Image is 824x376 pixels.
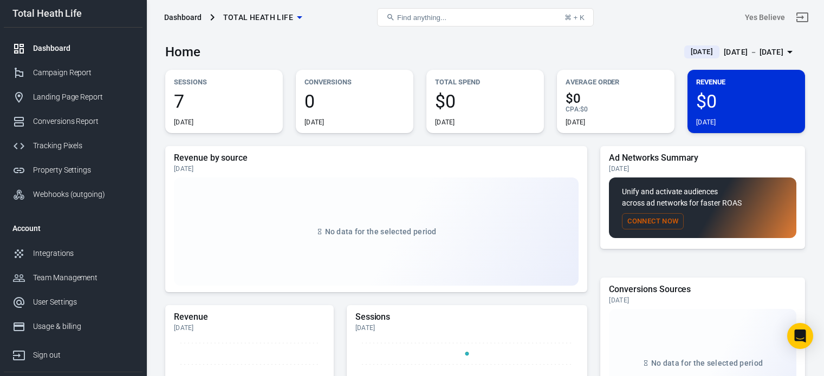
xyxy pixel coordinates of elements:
[651,359,763,367] span: No data for the selected period
[580,105,588,113] span: $0
[165,44,200,60] h3: Home
[325,227,437,236] span: No data for the selected period
[33,321,134,332] div: Usage & billing
[609,284,796,295] h5: Conversions Sources
[174,153,579,163] h5: Revenue by source
[377,8,594,27] button: Find anything...⌘ + K
[33,349,134,361] div: Sign out
[304,76,405,88] p: Conversions
[4,109,142,134] a: Conversions Report
[566,118,586,127] div: [DATE]
[566,92,666,105] span: $0
[4,158,142,182] a: Property Settings
[435,76,535,88] p: Total Spend
[4,215,142,241] li: Account
[33,43,134,54] div: Dashboard
[609,296,796,305] div: [DATE]
[609,153,796,163] h5: Ad Networks Summary
[33,116,134,127] div: Conversions Report
[219,8,306,28] button: Total Heath Life
[696,118,716,127] div: [DATE]
[397,14,446,22] span: Find anything...
[223,11,293,24] span: Total Heath Life
[174,118,194,127] div: [DATE]
[4,241,142,266] a: Integrations
[676,43,805,61] button: [DATE][DATE] － [DATE]
[565,14,585,22] div: ⌘ + K
[304,92,405,110] span: 0
[4,36,142,61] a: Dashboard
[174,92,274,110] span: 7
[4,134,142,158] a: Tracking Pixels
[622,186,783,209] p: Unify and activate audiences across ad networks for faster ROAS
[304,118,325,127] div: [DATE]
[686,47,717,57] span: [DATE]
[435,118,455,127] div: [DATE]
[33,296,134,308] div: User Settings
[4,182,142,207] a: Webhooks (outgoing)
[174,312,325,322] h5: Revenue
[33,189,134,200] div: Webhooks (outgoing)
[33,91,134,103] div: Landing Page Report
[355,324,579,332] div: [DATE]
[566,76,666,88] p: Average Order
[33,164,134,176] div: Property Settings
[355,312,579,322] h5: Sessions
[174,76,274,88] p: Sessions
[33,67,134,78] div: Campaign Report
[696,76,796,88] p: Revenue
[566,105,580,113] span: CPA :
[33,248,134,259] div: Integrations
[174,324,325,332] div: [DATE]
[696,92,796,110] span: $0
[164,12,202,23] div: Dashboard
[787,323,813,349] div: Open Intercom Messenger
[33,140,134,151] div: Tracking Pixels
[4,61,142,85] a: Campaign Report
[174,164,579,173] div: [DATE]
[609,164,796,173] div: [DATE]
[724,45,783,59] div: [DATE] － [DATE]
[745,12,785,23] div: Account id: NVAEYFid
[4,339,142,367] a: Sign out
[435,92,535,110] span: $0
[4,266,142,290] a: Team Management
[4,9,142,18] div: Total Heath Life
[789,4,815,30] a: Sign out
[33,272,134,283] div: Team Management
[4,85,142,109] a: Landing Page Report
[4,290,142,314] a: User Settings
[4,314,142,339] a: Usage & billing
[622,213,684,230] button: Connect Now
